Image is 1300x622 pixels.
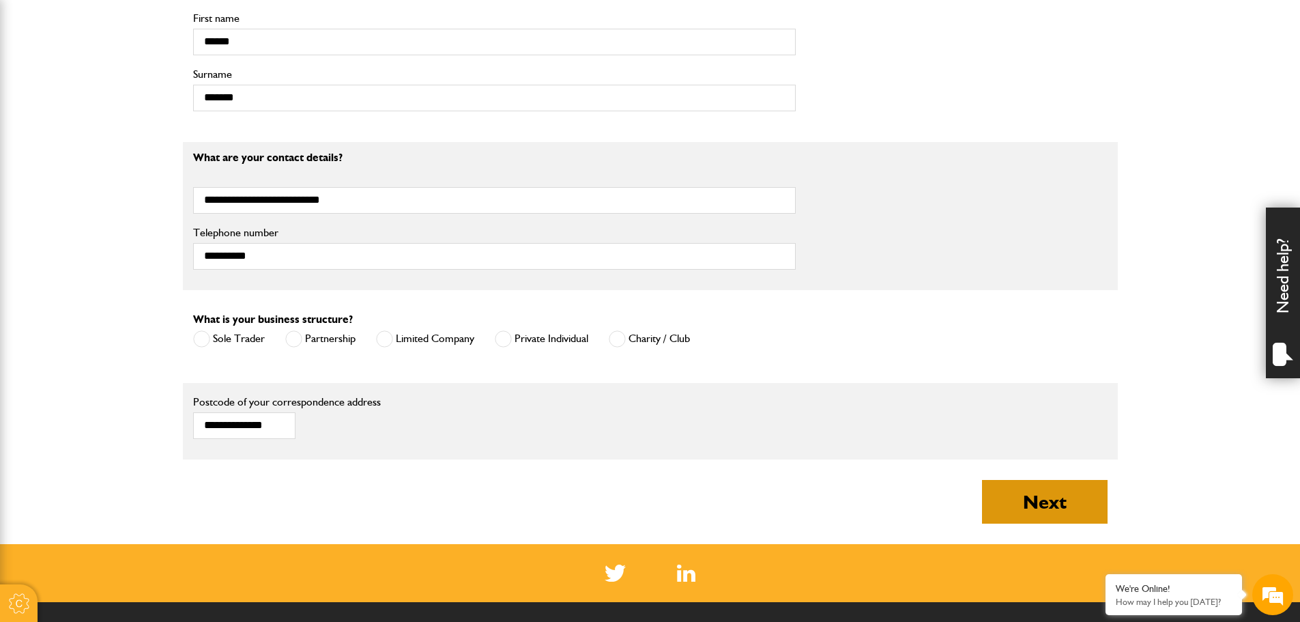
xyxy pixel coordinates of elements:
[376,330,474,348] label: Limited Company
[18,207,249,237] input: Enter your phone number
[193,397,401,408] label: Postcode of your correspondence address
[677,565,695,582] a: LinkedIn
[609,330,690,348] label: Charity / Club
[193,227,796,238] label: Telephone number
[71,76,229,94] div: Chat with us now
[677,565,695,582] img: Linked In
[18,167,249,197] input: Enter your email address
[1266,208,1300,378] div: Need help?
[224,7,257,40] div: Minimize live chat window
[193,152,796,163] p: What are your contact details?
[982,480,1108,524] button: Next
[605,565,626,582] img: Twitter
[18,126,249,156] input: Enter your last name
[193,314,353,325] label: What is your business structure?
[495,330,588,348] label: Private Individual
[193,330,265,348] label: Sole Trader
[23,76,57,95] img: d_20077148190_company_1631870298795_20077148190
[285,330,356,348] label: Partnership
[193,13,796,24] label: First name
[1116,583,1232,595] div: We're Online!
[18,247,249,409] textarea: Type your message and hit 'Enter'
[186,421,248,439] em: Start Chat
[193,69,796,80] label: Surname
[1116,597,1232,607] p: How may I help you today?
